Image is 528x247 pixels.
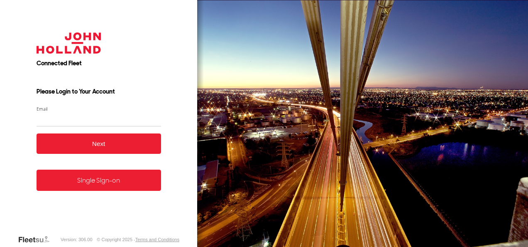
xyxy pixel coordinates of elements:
[37,106,161,112] label: Email
[37,133,161,154] button: Next
[37,170,161,191] a: Single Sign-on
[135,237,179,242] a: Terms and Conditions
[37,59,161,67] h2: Connected Fleet
[61,237,92,242] div: Version: 306.00
[18,235,56,244] a: Visit our Website
[37,32,101,54] img: John Holland
[97,237,179,242] div: © Copyright 2025 -
[37,87,161,96] h3: Please Login to Your Account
